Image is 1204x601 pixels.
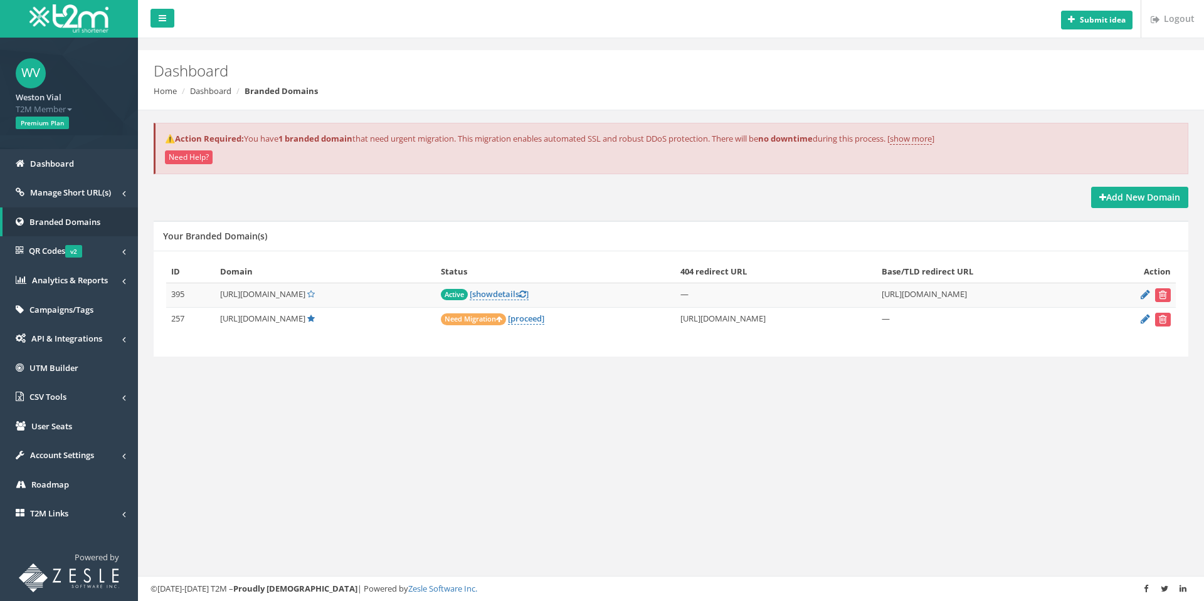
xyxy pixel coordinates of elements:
span: Need Migration [441,313,506,325]
th: 404 redirect URL [675,261,877,283]
a: Home [154,85,177,97]
td: — [675,283,877,307]
td: 257 [166,307,215,332]
span: Account Settings [30,449,94,461]
span: Branded Domains [29,216,100,227]
a: show more [890,133,932,145]
span: Active [441,289,468,300]
th: Status [436,261,675,283]
h2: Dashboard [154,63,1013,79]
strong: 1 branded domain [278,133,352,144]
a: Default [307,313,315,324]
span: T2M Links [30,508,68,519]
img: T2M URL Shortener powered by Zesle Software Inc. [19,563,119,592]
span: UTM Builder [29,362,78,374]
th: ID [166,261,215,283]
td: 395 [166,283,215,307]
span: T2M Member [16,103,122,115]
a: Add New Domain [1091,187,1188,208]
a: Zesle Software Inc. [408,583,477,594]
div: ©[DATE]-[DATE] T2M – | Powered by [150,583,1191,595]
a: Dashboard [190,85,231,97]
span: [URL][DOMAIN_NAME] [220,288,305,300]
span: Dashboard [30,158,74,169]
strong: Add New Domain [1099,191,1180,203]
strong: Proudly [DEMOGRAPHIC_DATA] [233,583,357,594]
span: Analytics & Reports [32,274,108,286]
a: [showdetails] [470,288,529,300]
b: Submit idea [1080,14,1126,25]
button: Need Help? [165,150,213,164]
strong: Weston Vial [16,91,61,103]
a: Weston Vial T2M Member [16,88,122,115]
td: [URL][DOMAIN_NAME] [675,307,877,332]
span: Premium Plan [16,117,69,129]
span: show [472,288,493,300]
p: You have that need urgent migration. This migration enables automated SSL and robust DDoS protect... [165,133,1178,145]
span: [URL][DOMAIN_NAME] [220,313,305,324]
span: QR Codes [29,245,82,256]
td: — [877,307,1091,332]
a: [proceed] [508,313,544,325]
td: [URL][DOMAIN_NAME] [877,283,1091,307]
h5: Your Branded Domain(s) [163,231,267,241]
strong: ⚠️Action Required: [165,133,244,144]
span: CSV Tools [29,391,66,402]
a: Set Default [307,288,315,300]
strong: no downtime [758,133,813,144]
th: Base/TLD redirect URL [877,261,1091,283]
span: User Seats [31,421,72,432]
strong: Branded Domains [245,85,318,97]
th: Domain [215,261,436,283]
button: Submit idea [1061,11,1133,29]
th: Action [1091,261,1176,283]
span: Roadmap [31,479,69,490]
span: Manage Short URL(s) [30,187,111,198]
span: v2 [65,245,82,258]
span: Powered by [75,551,119,563]
img: T2M [29,4,108,33]
span: Campaigns/Tags [29,304,93,315]
span: WV [16,58,46,88]
span: API & Integrations [31,333,102,344]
